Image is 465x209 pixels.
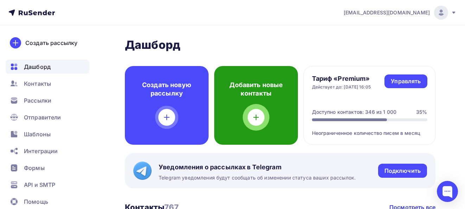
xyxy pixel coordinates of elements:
[312,121,427,137] div: Неограниченное количество писем в месяц
[384,167,421,175] div: Подключить
[225,81,287,98] h4: Добавить новые контакты
[24,147,58,155] span: Интеграции
[159,174,356,181] span: Telegram уведомления будут сообщать об изменении статуса ваших рассылок.
[6,60,89,74] a: Дашборд
[312,109,396,116] div: Доступно контактов: 346 из 1 000
[6,77,89,91] a: Контакты
[312,74,371,83] h4: Тариф «Premium»
[6,93,89,107] a: Рассылки
[24,79,51,88] span: Контакты
[312,84,371,90] div: Действует до: [DATE] 16:05
[416,109,427,116] div: 35%
[24,113,61,122] span: Отправители
[6,110,89,124] a: Отправители
[24,96,51,105] span: Рассылки
[391,77,421,85] div: Управлять
[6,127,89,141] a: Шаблоны
[24,130,51,138] span: Шаблоны
[344,9,430,16] span: [EMAIL_ADDRESS][DOMAIN_NAME]
[24,197,48,206] span: Помощь
[25,39,77,47] div: Создать рассылку
[125,38,435,52] h2: Дашборд
[24,181,55,189] span: API и SMTP
[6,161,89,175] a: Формы
[159,163,356,171] span: Уведомления о рассылках в Telegram
[384,74,427,88] a: Управлять
[136,81,197,98] h4: Создать новую рассылку
[24,63,51,71] span: Дашборд
[24,164,45,172] span: Формы
[344,6,457,20] a: [EMAIL_ADDRESS][DOMAIN_NAME]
